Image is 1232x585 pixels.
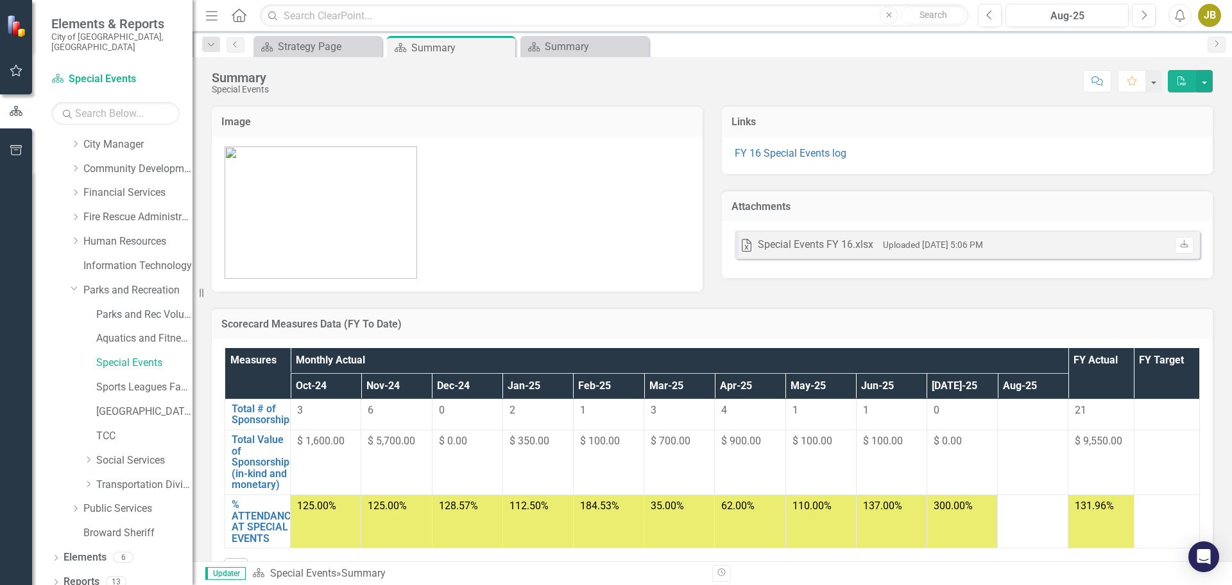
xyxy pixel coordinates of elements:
[1188,541,1219,572] div: Open Intercom Messenger
[51,16,180,31] span: Elements & Reports
[580,404,586,416] span: 1
[6,15,29,37] img: ClearPoint Strategy
[96,478,193,493] a: Transportation Division
[934,500,973,512] span: 300.00%
[113,552,133,563] div: 6
[580,500,619,512] span: 184.53%
[721,404,727,416] span: 4
[232,403,295,426] a: Total # of Sponsorships
[1075,404,1086,416] span: 21
[225,399,291,430] td: Double-Click to Edit Right Click for Context Menu
[883,240,983,250] small: Uploaded [DATE] 5:06 PM
[368,404,373,416] span: 6
[83,502,193,516] a: Public Services
[439,500,478,512] span: 128.57%
[934,435,962,447] span: $ 0.00
[51,102,180,125] input: Search Below...
[51,31,180,53] small: City of [GEOGRAPHIC_DATA], [GEOGRAPHIC_DATA]
[83,526,193,541] a: Broward Sheriff
[83,210,193,225] a: Fire Rescue Administration
[212,71,269,85] div: Summary
[509,500,549,512] span: 112.50%
[651,435,690,447] span: $ 700.00
[792,404,798,416] span: 1
[792,500,832,512] span: 110.00%
[758,238,873,252] div: Special Events FY 16.xlsx
[83,259,193,274] a: Information Technology
[297,435,345,447] span: $ 1,600.00
[96,429,193,444] a: TCC
[270,567,336,579] a: Special Events
[901,6,965,24] button: Search
[278,39,379,55] div: Strategy Page
[411,40,512,56] div: Summary
[64,550,107,565] a: Elements
[297,404,303,416] span: 3
[368,500,407,512] span: 125.00%
[732,116,1203,128] h3: Links
[580,435,620,447] span: $ 100.00
[297,500,336,512] span: 125.00%
[96,308,193,322] a: Parks and Rec Volunteers
[83,186,193,200] a: Financial Services
[205,567,246,580] span: Updater
[934,404,939,416] span: 0
[260,4,968,27] input: Search ClearPoint...
[368,435,415,447] span: $ 5,700.00
[96,356,193,371] a: Special Events
[252,566,703,581] div: »
[439,404,445,416] span: 0
[792,435,832,447] span: $ 100.00
[96,380,193,395] a: Sports Leagues Facilities Fields
[96,405,193,419] a: [GEOGRAPHIC_DATA]
[221,116,693,128] h3: Image
[732,201,1203,213] h3: Attachments
[863,435,903,447] span: $ 100.00
[509,435,549,447] span: $ 350.00
[1005,4,1129,27] button: Aug-25
[1010,8,1124,24] div: Aug-25
[1075,435,1122,447] span: $ 9,550.00
[51,72,180,87] a: Special Events
[221,319,1203,330] h3: Scorecard Measures Data (FY To Date)
[509,404,515,416] span: 2
[721,500,755,512] span: 62.00%
[721,435,761,447] span: $ 900.00
[341,567,386,579] div: Summary
[225,495,291,548] td: Double-Click to Edit Right Click for Context Menu
[96,331,193,346] a: Aquatics and Fitness Center
[651,404,656,416] span: 3
[96,453,193,468] a: Social Services
[232,499,296,544] a: % ATTENDANCE AT SPECIAL EVENTS
[545,39,646,55] div: Summary
[439,435,467,447] span: $ 0.00
[863,500,902,512] span: 137.00%
[863,404,869,416] span: 1
[232,434,295,491] a: Total Value of Sponsorships (in-kind and monetary)
[83,234,193,249] a: Human Resources
[735,147,846,159] a: FY 16 Special Events log
[212,85,269,94] div: Special Events
[1198,4,1221,27] button: JB
[83,162,193,177] a: Community Development
[83,137,193,152] a: City Manager
[1075,500,1114,512] span: 131.96%
[257,39,379,55] a: Strategy Page
[920,10,947,20] span: Search
[225,430,291,495] td: Double-Click to Edit Right Click for Context Menu
[524,39,646,55] a: Summary
[651,500,684,512] span: 35.00%
[83,283,193,298] a: Parks and Recreation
